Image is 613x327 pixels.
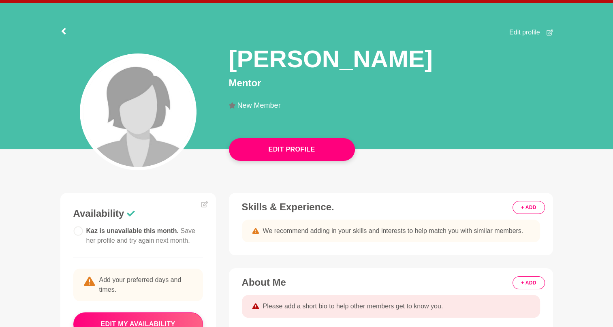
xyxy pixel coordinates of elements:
[73,207,203,220] h3: Availability
[86,227,195,244] span: Save her profile and try again next month.
[229,138,355,161] button: Edit Profile
[229,44,433,74] h1: [PERSON_NAME]
[86,227,195,244] span: Kaz is unavailable this month.
[229,102,287,109] li: New Member
[263,226,523,236] span: We recommend adding in your skills and interests to help match you with similar members.
[242,201,540,213] h3: Skills & Experience.
[229,76,553,90] p: Mentor
[513,276,545,289] button: + ADD
[509,28,540,37] span: Edit profile
[513,201,545,214] button: + ADD
[263,301,443,311] span: Please add a short bio to help other members get to know you.
[242,276,540,289] h3: About Me
[73,269,203,301] p: Add your preferred days and times.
